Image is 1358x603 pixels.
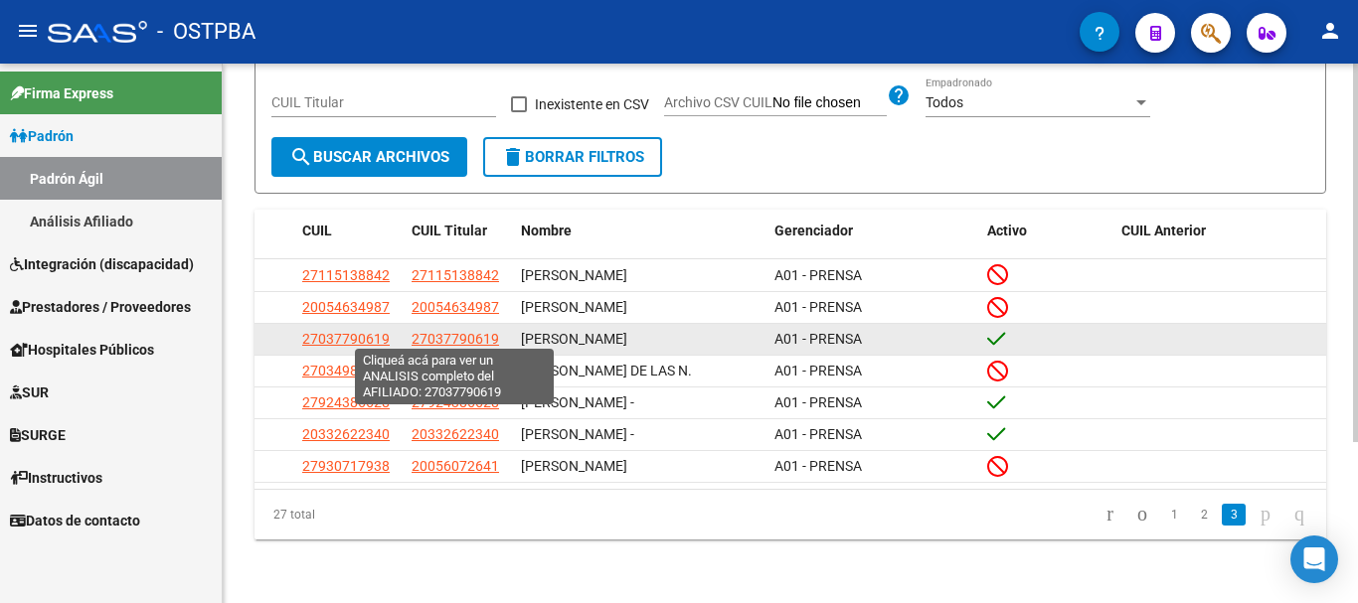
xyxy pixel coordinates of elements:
span: Buscar Archivos [289,148,449,166]
datatable-header-cell: CUIL Titular [404,210,513,252]
span: [PERSON_NAME] [521,267,627,283]
span: A01 - PRENSA [774,458,862,474]
span: SUR [10,381,49,403]
span: 20054634987 [412,299,499,315]
span: [PERSON_NAME] [521,458,627,474]
span: A01 - PRENSA [774,331,862,347]
span: 20332622340 [412,426,499,442]
span: A01 - PRENSA [774,394,862,410]
span: Inexistente en CSV [535,92,649,116]
span: [PERSON_NAME] DE LAS N. [521,363,692,378]
a: go to last page [1285,504,1313,526]
a: go to next page [1252,504,1279,526]
span: Firma Express [10,82,113,104]
span: Integración (discapacidad) [10,253,194,275]
span: A01 - PRENSA [774,363,862,378]
div: Open Intercom Messenger [1290,535,1338,583]
span: 27034986962 [302,363,390,378]
div: 27 total [255,490,465,539]
mat-icon: delete [501,145,525,169]
span: 27115138842 [412,267,499,283]
span: 27930717938 [302,458,390,474]
span: [PERSON_NAME] - [521,394,634,410]
span: 27037790619 [302,331,390,347]
li: page 3 [1219,498,1249,531]
span: CUIL Titular [412,223,487,238]
a: 1 [1162,504,1186,526]
span: Prestadores / Proveedores [10,296,191,318]
span: Borrar Filtros [501,148,644,166]
a: 3 [1222,504,1246,526]
span: 20056072641 [412,458,499,474]
span: Datos de contacto [10,510,140,531]
span: [PERSON_NAME] [521,331,627,347]
mat-icon: menu [16,19,40,43]
button: Buscar Archivos [271,137,467,177]
a: go to first page [1098,504,1122,526]
mat-icon: help [887,83,911,107]
span: 20054634987 [302,299,390,315]
datatable-header-cell: CUIL [294,210,404,252]
span: 27924386628 [412,394,499,410]
input: Archivo CSV CUIL [772,94,887,112]
a: 2 [1192,504,1216,526]
span: Nombre [521,223,572,238]
span: Instructivos [10,467,102,489]
datatable-header-cell: CUIL Anterior [1113,210,1327,252]
span: [PERSON_NAME] - [521,426,634,442]
span: Archivo CSV CUIL [664,94,772,110]
span: Hospitales Públicos [10,339,154,361]
datatable-header-cell: Gerenciador [766,210,980,252]
span: 27034986962 [412,363,499,378]
span: 27037790619 [412,331,499,347]
li: page 1 [1159,498,1189,531]
span: [PERSON_NAME] [521,299,627,315]
mat-icon: person [1318,19,1342,43]
span: 20332622340 [302,426,390,442]
span: Padrón [10,125,74,147]
span: SURGE [10,424,66,446]
a: go to previous page [1128,504,1156,526]
span: - OSTPBA [157,10,255,54]
span: 27924386628 [302,394,390,410]
mat-icon: search [289,145,313,169]
datatable-header-cell: Nombre [513,210,766,252]
li: page 2 [1189,498,1219,531]
span: A01 - PRENSA [774,426,862,442]
span: CUIL Anterior [1121,223,1206,238]
span: 27115138842 [302,267,390,283]
span: Todos [926,94,963,110]
span: A01 - PRENSA [774,267,862,283]
span: Activo [987,223,1027,238]
datatable-header-cell: Activo [979,210,1113,252]
span: Gerenciador [774,223,853,238]
span: A01 - PRENSA [774,299,862,315]
button: Borrar Filtros [483,137,662,177]
span: CUIL [302,223,332,238]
